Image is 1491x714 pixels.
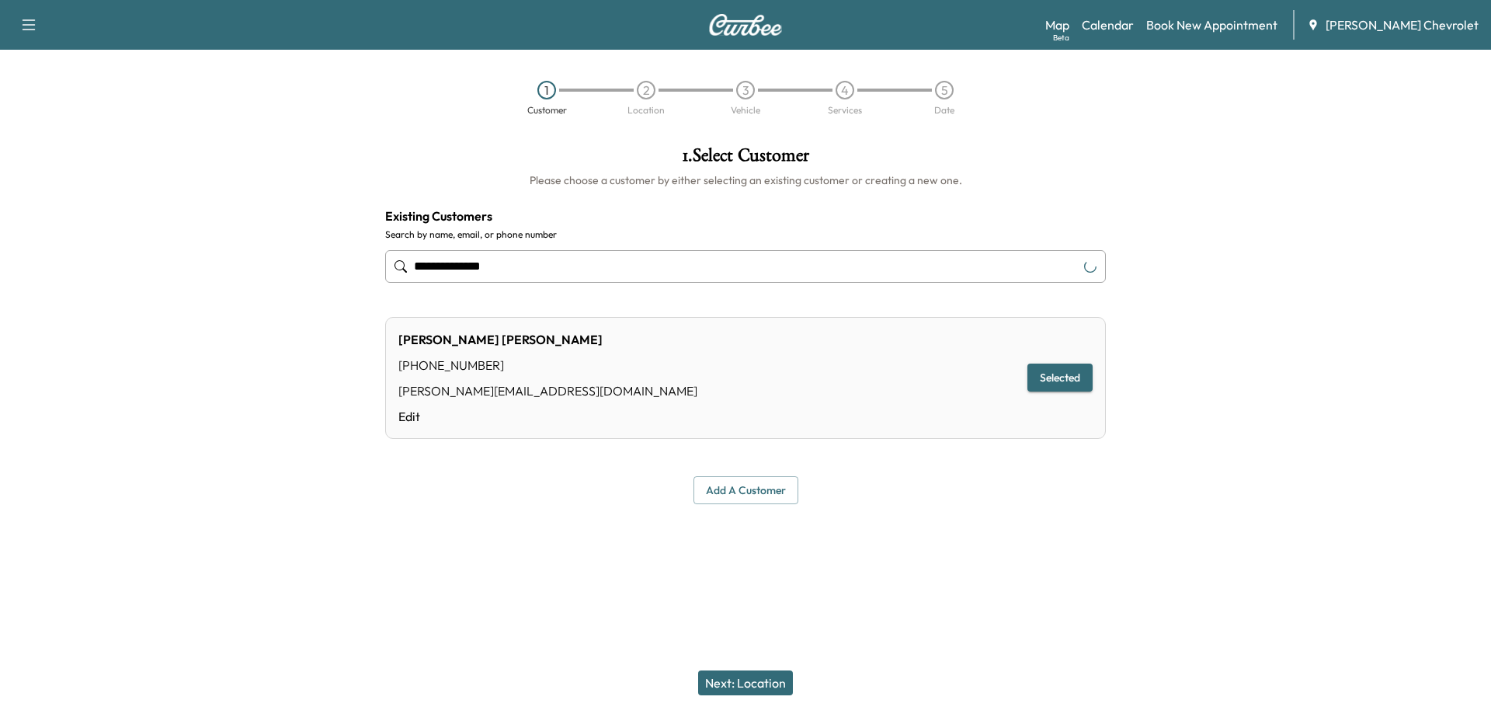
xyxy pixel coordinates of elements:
[385,146,1106,172] h1: 1 . Select Customer
[537,81,556,99] div: 1
[385,228,1106,241] label: Search by name, email, or phone number
[934,106,954,115] div: Date
[693,476,798,505] button: Add a customer
[1326,16,1479,34] span: [PERSON_NAME] Chevrolet
[527,106,567,115] div: Customer
[935,81,954,99] div: 5
[1082,16,1134,34] a: Calendar
[1027,364,1093,392] button: Selected
[731,106,760,115] div: Vehicle
[836,81,854,99] div: 4
[736,81,755,99] div: 3
[1146,16,1277,34] a: Book New Appointment
[698,670,793,695] button: Next: Location
[1053,32,1069,44] div: Beta
[398,330,697,349] div: [PERSON_NAME] [PERSON_NAME]
[398,356,697,374] div: [PHONE_NUMBER]
[828,106,862,115] div: Services
[385,207,1106,225] h4: Existing Customers
[398,407,697,426] a: Edit
[1045,16,1069,34] a: MapBeta
[708,14,783,36] img: Curbee Logo
[398,381,697,400] div: [PERSON_NAME][EMAIL_ADDRESS][DOMAIN_NAME]
[637,81,655,99] div: 2
[627,106,665,115] div: Location
[385,172,1106,188] h6: Please choose a customer by either selecting an existing customer or creating a new one.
